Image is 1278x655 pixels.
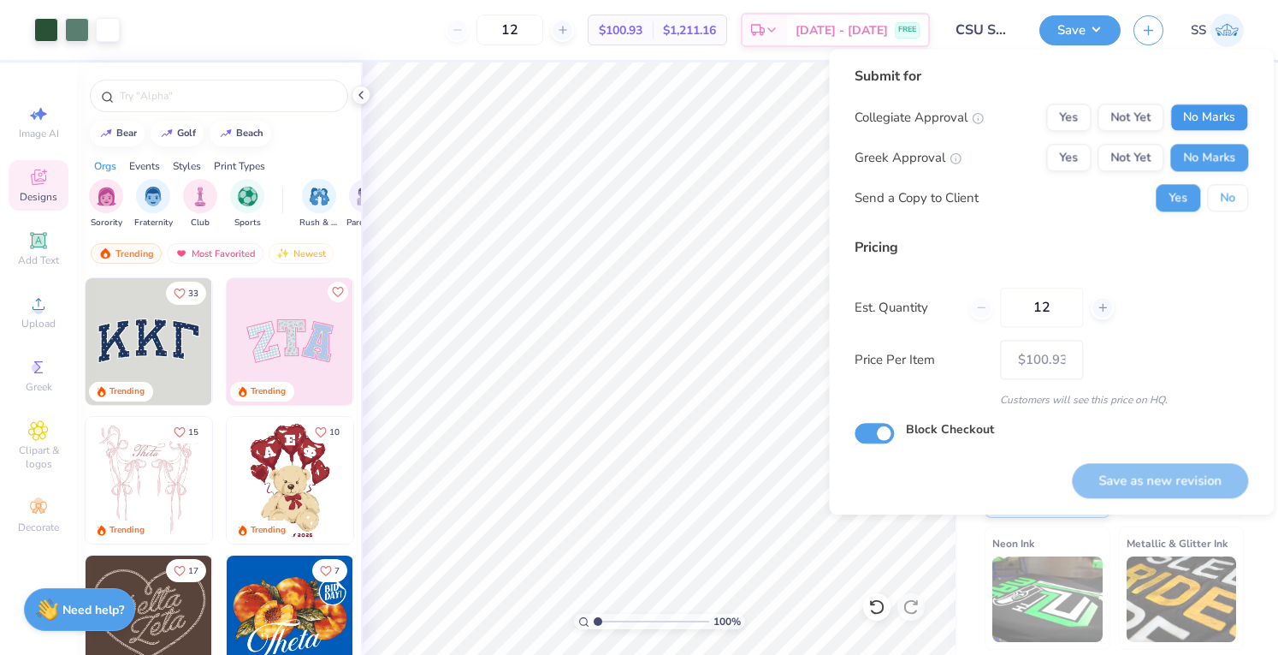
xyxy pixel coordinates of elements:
[299,179,339,229] div: filter for Rush & Bid
[663,21,716,39] span: $1,211.16
[855,188,979,208] div: Send a Copy to Client
[183,179,217,229] button: filter button
[1127,534,1228,552] span: Metallic & Glitter Ink
[89,179,123,229] button: filter button
[1098,104,1163,131] button: Not Yet
[906,420,994,438] label: Block Checkout
[62,602,124,618] strong: Need help?
[214,158,265,174] div: Print Types
[1191,21,1206,40] span: SS
[251,524,286,537] div: Trending
[91,243,162,264] div: Trending
[357,187,376,206] img: Parent's Weekend Image
[269,243,334,264] div: Newest
[276,247,290,259] img: Newest.gif
[238,187,257,206] img: Sports Image
[173,158,201,174] div: Styles
[855,392,1248,408] div: Customers will see this price on HQ.
[211,417,338,544] img: d12a98c7-f0f7-4345-bf3a-b9f1b718b86e
[18,253,59,267] span: Add Text
[188,567,198,575] span: 17
[312,559,347,582] button: Like
[219,128,233,139] img: trend_line.gif
[855,350,987,370] label: Price Per Item
[134,179,173,229] div: filter for Fraternity
[334,567,340,575] span: 7
[21,317,56,330] span: Upload
[91,217,122,229] span: Sorority
[346,217,386,229] span: Parent's Weekend
[134,217,173,229] span: Fraternity
[329,428,340,437] span: 10
[855,66,1248,86] div: Submit for
[183,179,217,229] div: filter for Club
[352,417,479,544] img: e74243e0-e378-47aa-a400-bc6bcb25063a
[166,282,206,305] button: Like
[898,24,916,36] span: FREE
[1207,184,1248,211] button: No
[97,187,116,206] img: Sorority Image
[855,298,956,318] label: Est. Quantity
[855,237,1248,258] div: Pricing
[166,559,206,582] button: Like
[188,289,198,298] span: 33
[166,420,206,444] button: Like
[1170,104,1248,131] button: No Marks
[118,87,337,104] input: Try "Alpha"
[99,128,113,139] img: trend_line.gif
[299,179,339,229] button: filter button
[251,385,286,398] div: Trending
[1210,14,1244,47] img: Siddhant Singh
[346,179,386,229] div: filter for Parent's Weekend
[1156,184,1200,211] button: Yes
[310,187,329,206] img: Rush & Bid Image
[191,187,210,206] img: Club Image
[9,444,68,471] span: Clipart & logos
[352,278,479,405] img: 5ee11766-d822-42f5-ad4e-763472bf8dcf
[346,179,386,229] button: filter button
[1046,144,1091,171] button: Yes
[26,380,52,394] span: Greek
[1098,144,1163,171] button: Not Yet
[599,21,642,39] span: $100.93
[227,278,353,405] img: 9980f5e8-e6a1-4b4a-8839-2b0e9349023c
[191,217,210,229] span: Club
[90,121,145,146] button: bear
[796,21,888,39] span: [DATE] - [DATE]
[177,128,196,138] div: golf
[134,179,173,229] button: filter button
[151,121,204,146] button: golf
[227,417,353,544] img: 587403a7-0594-4a7f-b2bd-0ca67a3ff8dd
[86,417,212,544] img: 83dda5b0-2158-48ca-832c-f6b4ef4c4536
[1046,104,1091,131] button: Yes
[236,128,263,138] div: beach
[855,108,984,128] div: Collegiate Approval
[943,13,1027,47] input: Untitled Design
[19,127,59,140] span: Image AI
[18,521,59,534] span: Decorate
[144,187,163,206] img: Fraternity Image
[98,247,112,259] img: trending.gif
[855,148,961,168] div: Greek Approval
[476,15,543,45] input: – –
[1170,144,1248,171] button: No Marks
[109,524,145,537] div: Trending
[230,179,264,229] button: filter button
[234,217,261,229] span: Sports
[86,278,212,405] img: 3b9aba4f-e317-4aa7-a679-c95a879539bd
[992,557,1103,642] img: Neon Ink
[211,278,338,405] img: edfb13fc-0e43-44eb-bea2-bf7fc0dd67f9
[992,534,1034,552] span: Neon Ink
[210,121,271,146] button: beach
[188,428,198,437] span: 15
[713,614,741,629] span: 100 %
[167,243,263,264] div: Most Favorited
[129,158,160,174] div: Events
[299,217,339,229] span: Rush & Bid
[94,158,116,174] div: Orgs
[230,179,264,229] div: filter for Sports
[20,190,57,204] span: Designs
[1000,288,1083,327] input: – –
[116,128,137,138] div: bear
[307,420,347,444] button: Like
